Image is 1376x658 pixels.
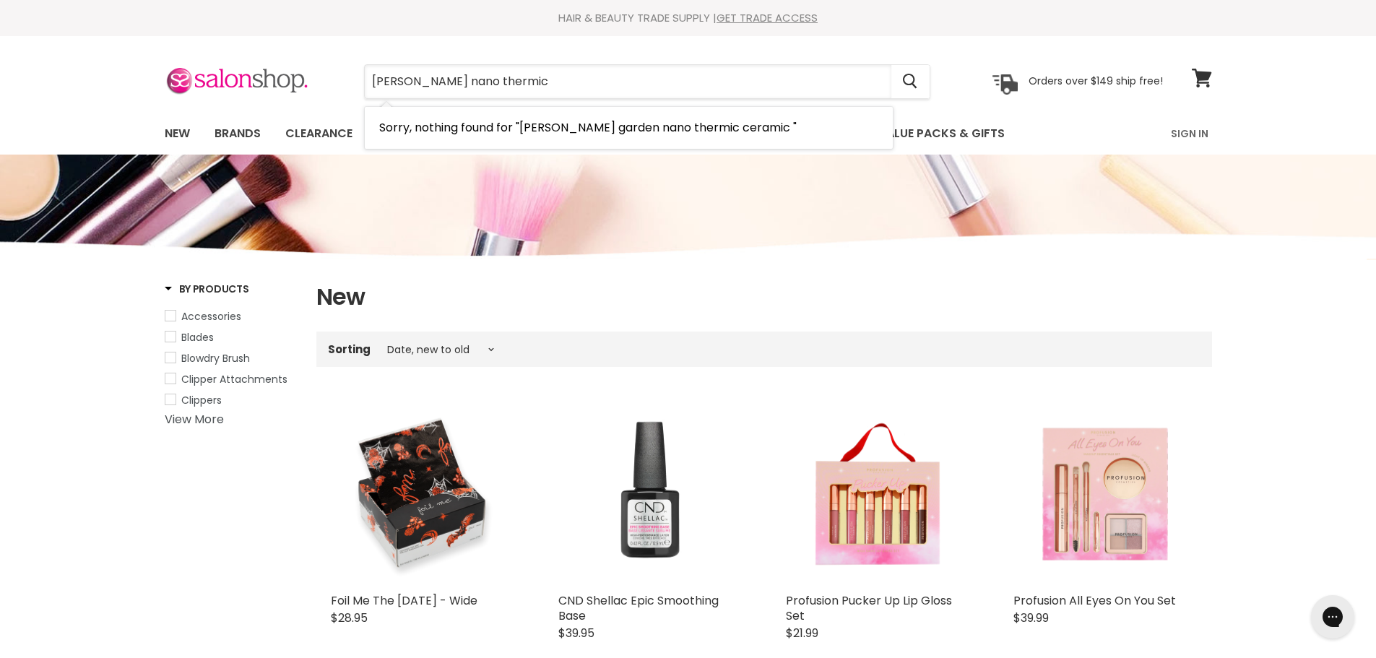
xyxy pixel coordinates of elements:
[364,64,930,99] form: Product
[147,113,1230,155] nav: Main
[365,107,893,149] li: No Results
[1013,402,1198,586] a: Profusion All Eyes On You Set Profusion All Eyes On You Set
[365,65,891,98] input: Search
[204,118,272,149] a: Brands
[1013,592,1176,609] a: Profusion All Eyes On You Set
[1029,74,1163,87] p: Orders over $149 ship free!
[331,402,515,586] a: Foil Me The Halloween - Wide Foil Me The Halloween - Wide
[165,411,224,428] a: View More
[891,65,930,98] button: Search
[331,610,368,626] span: $28.95
[1013,610,1049,626] span: $39.99
[165,329,298,345] a: Blades
[181,393,222,407] span: Clippers
[328,343,371,355] label: Sorting
[558,625,594,641] span: $39.95
[786,402,970,586] img: Profusion Pucker Up Lip Gloss Set
[1013,402,1198,586] img: Profusion All Eyes On You Set
[558,592,719,624] a: CND Shellac Epic Smoothing Base
[786,592,952,624] a: Profusion Pucker Up Lip Gloss Set
[316,282,1212,312] h1: New
[786,625,818,641] span: $21.99
[181,351,250,365] span: Blowdry Brush
[331,402,515,586] img: Foil Me The Halloween - Wide
[154,118,201,149] a: New
[274,118,363,149] a: Clearance
[867,118,1016,149] a: Value Packs & Gifts
[165,392,298,408] a: Clippers
[165,282,249,296] h3: By Products
[181,372,287,386] span: Clipper Attachments
[165,308,298,324] a: Accessories
[558,402,743,586] img: CND Shellac Epic Smoothing Base
[1304,590,1362,644] iframe: Gorgias live chat messenger
[181,330,214,345] span: Blades
[147,11,1230,25] div: HAIR & BEAUTY TRADE SUPPLY |
[717,10,818,25] a: GET TRADE ACCESS
[786,402,970,586] a: Profusion Pucker Up Lip Gloss Set Profusion Pucker Up Lip Gloss Set
[181,309,241,324] span: Accessories
[379,119,797,136] span: Sorry, nothing found for "[PERSON_NAME] garden nano thermic ceramic "
[331,592,477,609] a: Foil Me The [DATE] - Wide
[154,113,1089,155] ul: Main menu
[1162,118,1217,149] a: Sign In
[165,371,298,387] a: Clipper Attachments
[165,350,298,366] a: Blowdry Brush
